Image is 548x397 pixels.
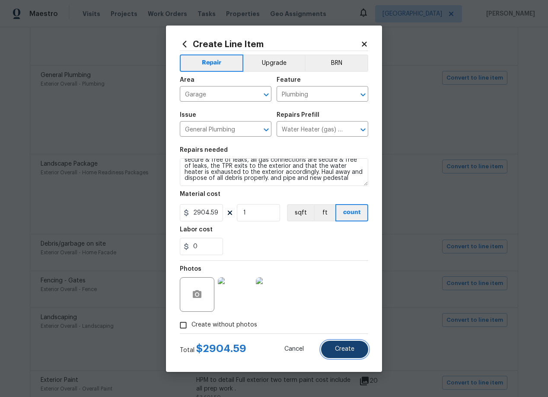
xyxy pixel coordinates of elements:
button: Open [357,89,369,101]
span: Create [335,346,354,352]
h5: Repairs Prefill [277,112,319,118]
button: BRN [305,54,368,72]
button: Open [260,89,272,101]
h5: Photos [180,266,201,272]
button: sqft [287,204,314,221]
h5: Repairs needed [180,147,228,153]
h5: Material cost [180,191,220,197]
h5: Issue [180,112,196,118]
button: count [335,204,368,221]
h2: Create Line Item [180,39,360,49]
span: Cancel [284,346,304,352]
button: Repair [180,54,243,72]
button: Open [357,124,369,136]
h5: Feature [277,77,301,83]
span: $ 2904.59 [196,343,246,354]
button: ft [314,204,335,221]
span: Create without photos [191,320,257,330]
textarea: Remove the existing gas water heater and install a new 40 gallon gas water heater. Ensure that al... [180,158,368,186]
h5: Area [180,77,194,83]
button: Open [260,124,272,136]
div: Total [180,344,246,355]
button: Upgrade [243,54,305,72]
button: Create [321,341,368,358]
button: Cancel [271,341,318,358]
h5: Labor cost [180,227,213,233]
